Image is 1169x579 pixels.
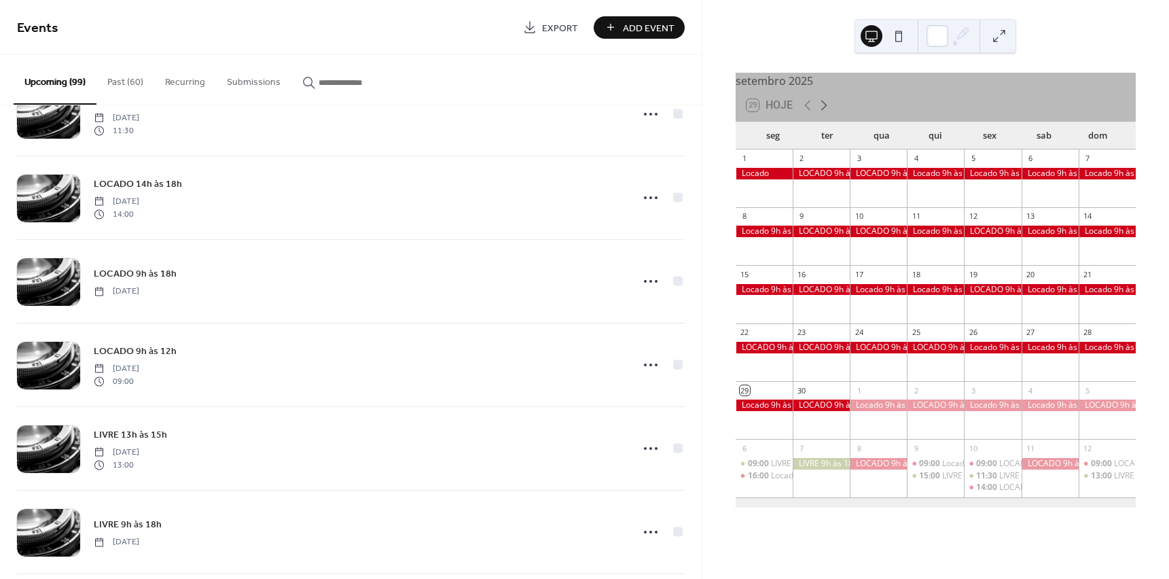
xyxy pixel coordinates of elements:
div: Locado [736,168,793,179]
div: 6 [1026,154,1036,164]
div: LOCADO 9h às 18h [793,284,850,296]
div: LOCADO 9h às 18h [793,400,850,411]
div: 2 [911,385,921,396]
button: Past (60) [96,55,154,103]
div: Locado 9h às 18h [1079,284,1136,296]
div: ter [800,122,855,150]
div: qua [855,122,909,150]
div: Locado 9h às 14h [907,458,964,470]
span: LOCADO 9h às 12h [94,345,177,359]
span: 09:00 [748,458,771,470]
span: 15:00 [919,470,942,482]
div: Locado 9h às 18h [907,226,964,237]
div: LIVRE 9h às 15h [736,458,793,470]
span: [DATE] [94,285,139,298]
div: Locado 16h às 18h [736,470,793,482]
span: LIVRE 9h às 18h [94,518,162,532]
div: LOCADO 9h às 18h [850,226,907,237]
button: Add Event [594,16,685,39]
span: 13:00 [1091,470,1114,482]
div: 13 [1026,211,1036,222]
div: 19 [968,269,978,279]
div: LOCADO 9h às 18h [793,342,850,353]
a: LOCADO 9h às 12h [94,343,177,359]
div: LOCADO 9h às 18h [850,342,907,353]
div: LOCADO 14h às 18h [999,482,1076,493]
div: LOCADO 9h às 18h [907,342,964,353]
div: LOCADO 9h às 12h [999,458,1071,470]
div: 17 [854,269,864,279]
div: 3 [854,154,864,164]
div: Locado 16h às 18h [771,470,842,482]
div: 28 [1083,328,1093,338]
div: 12 [968,211,978,222]
button: Submissions [216,55,291,103]
div: 29 [740,385,750,396]
div: sab [1017,122,1071,150]
div: 25 [911,328,921,338]
a: Export [513,16,588,39]
div: 1 [740,154,750,164]
span: 16:00 [748,470,771,482]
span: 09:00 [1091,458,1114,470]
a: LOCADO 9h às 18h [94,266,177,281]
div: Locado 9h às 18h [964,168,1021,179]
div: Locado 9h às 18h [1022,284,1079,296]
div: LOCADO 9h às 18h [850,458,907,470]
div: 10 [854,211,864,222]
div: 21 [1083,269,1093,279]
div: 5 [968,154,978,164]
span: Events [17,15,58,41]
span: [DATE] [94,196,139,208]
div: 6 [740,443,750,453]
div: LOCADO 9h às 18h [1079,400,1136,411]
div: LOCADO 9h às 18h [850,168,907,179]
div: seg [747,122,801,150]
span: 11:30 [976,470,999,482]
div: 26 [968,328,978,338]
div: Locado 9h às 18h [736,284,793,296]
div: LOCADO 9h às 18h [907,400,964,411]
div: LOCADO 9h às 18h [793,168,850,179]
div: 27 [1026,328,1036,338]
span: [DATE] [94,536,139,548]
div: 8 [740,211,750,222]
div: 12 [1083,443,1093,453]
div: 7 [1083,154,1093,164]
div: LIVRE 15h às 18h [907,470,964,482]
div: 5 [1083,385,1093,396]
div: Locado 9h às 18h [1079,168,1136,179]
div: 20 [1026,269,1036,279]
div: LOCADO 9h às 18h [793,226,850,237]
div: Locado 9h às 18h [964,342,1021,353]
a: LOCADO 14h às 18h [94,176,182,192]
div: Locado 9h às 18h [1079,226,1136,237]
div: 7 [797,443,807,453]
div: 4 [1026,385,1036,396]
div: 24 [854,328,864,338]
div: 9 [911,443,921,453]
div: Locado 9h às 18h [850,400,907,411]
div: Locado 9h às 18h [1022,400,1079,411]
div: LIVRE 13h às 15h [1079,470,1136,482]
div: qui [908,122,963,150]
div: LOCADO 9h às 18h [736,342,793,353]
div: dom [1071,122,1125,150]
div: 22 [740,328,750,338]
div: LOCADO 9h às 18h [1022,458,1079,470]
span: 09:00 [919,458,942,470]
span: 14:00 [976,482,999,493]
span: [DATE] [94,363,139,375]
div: LIVRE 15h às 18h [942,470,1006,482]
button: Recurring [154,55,216,103]
div: 3 [968,385,978,396]
div: LIVRE 11h30 às 13h30 [964,470,1021,482]
div: 14 [1083,211,1093,222]
div: Locado 9h às 18h [1022,168,1079,179]
span: 09:00 [94,375,139,387]
div: 11 [911,211,921,222]
div: 16 [797,269,807,279]
div: 9 [797,211,807,222]
div: Locado 9h às 18h [1022,342,1079,353]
